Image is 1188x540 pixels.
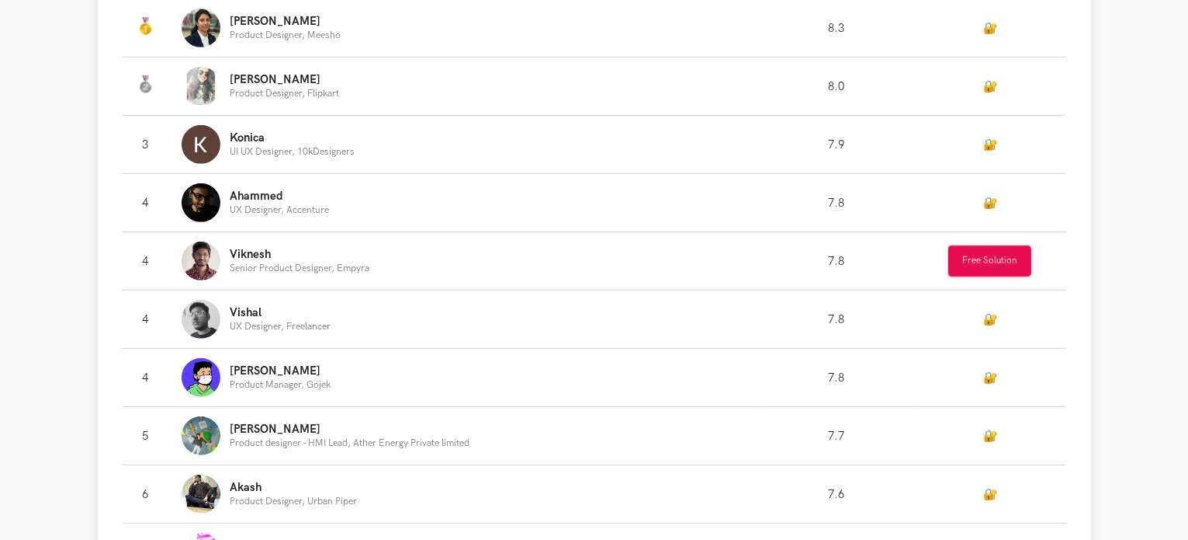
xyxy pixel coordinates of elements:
[182,183,220,222] img: Profile photo
[123,291,182,349] td: 4
[759,116,914,174] td: 7.9
[230,16,341,28] p: [PERSON_NAME]
[230,74,339,86] p: [PERSON_NAME]
[123,349,182,407] td: 4
[123,407,182,465] td: 5
[123,116,182,174] td: 3
[983,488,997,501] a: 🔐
[983,22,997,35] a: 🔐
[983,313,997,326] a: 🔐
[230,190,329,203] p: Ahammed
[759,174,914,232] td: 7.8
[123,174,182,232] td: 4
[983,138,997,152] a: 🔐
[123,232,182,291] td: 4
[182,125,220,164] img: Profile photo
[230,263,369,273] p: Senior Product Designer, Empyra
[136,17,154,36] img: Gold Medal
[182,300,220,339] img: Profile photo
[230,147,355,157] p: UI UX Designer, 10kDesigners
[182,9,220,47] img: Profile photo
[182,416,220,455] img: Profile photo
[983,430,997,443] a: 🔐
[983,371,997,385] a: 🔐
[182,358,220,397] img: Profile photo
[759,407,914,465] td: 7.7
[123,465,182,524] td: 6
[230,496,357,507] p: Product Designer, Urban Piper
[759,465,914,524] td: 7.6
[136,75,154,94] img: Silver Medal
[948,246,1031,277] button: Free Solution
[230,249,369,261] p: Viknesh
[230,132,355,145] p: Konica
[230,365,331,378] p: [PERSON_NAME]
[230,380,331,390] p: Product Manager, Gojek
[182,242,220,280] img: Profile photo
[182,67,220,106] img: Profile photo
[759,57,914,116] td: 8.0
[230,307,331,319] p: Vishal
[759,349,914,407] td: 7.8
[759,291,914,349] td: 7.8
[759,232,914,291] td: 7.8
[182,475,220,514] img: Profile photo
[983,197,997,210] a: 🔐
[230,30,341,40] p: Product Designer, Meesho
[230,438,469,448] p: Product designer - HMI Lead, Ather Energy Private limited
[230,322,331,332] p: UX Designer, Freelancer
[230,205,329,215] p: UX Designer, Accenture
[983,80,997,93] a: 🔐
[230,482,357,494] p: Akash
[230,423,469,436] p: [PERSON_NAME]
[230,89,339,99] p: Product Designer, Flipkart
